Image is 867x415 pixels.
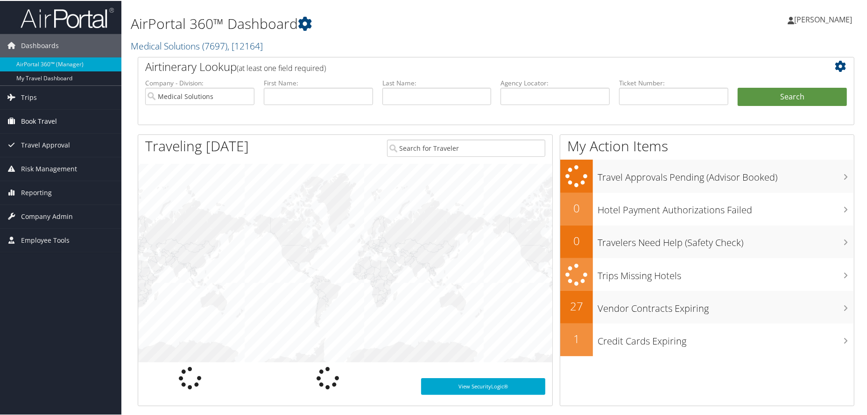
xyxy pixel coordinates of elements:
span: Risk Management [21,156,77,180]
a: 1Credit Cards Expiring [560,323,854,355]
label: Last Name: [382,77,492,87]
label: Ticket Number: [619,77,728,87]
h1: Traveling [DATE] [145,135,249,155]
button: Search [738,87,847,106]
span: (at least one field required) [237,62,326,72]
h2: 1 [560,330,593,346]
span: Trips [21,85,37,108]
h3: Hotel Payment Authorizations Failed [598,198,854,216]
span: Dashboards [21,33,59,56]
a: Medical Solutions [131,39,263,51]
h2: 27 [560,297,593,313]
a: 0Travelers Need Help (Safety Check) [560,225,854,257]
a: Trips Missing Hotels [560,257,854,290]
a: [PERSON_NAME] [788,5,861,33]
span: [PERSON_NAME] [794,14,852,24]
span: ( 7697 ) [202,39,227,51]
h2: Airtinerary Lookup [145,58,787,74]
h3: Trips Missing Hotels [598,264,854,281]
label: First Name: [264,77,373,87]
h3: Travelers Need Help (Safety Check) [598,231,854,248]
h3: Credit Cards Expiring [598,329,854,347]
label: Agency Locator: [500,77,610,87]
span: Travel Approval [21,133,70,156]
span: Employee Tools [21,228,70,251]
span: Company Admin [21,204,73,227]
input: Search for Traveler [387,139,546,156]
h2: 0 [560,199,593,215]
span: Reporting [21,180,52,204]
h1: My Action Items [560,135,854,155]
a: View SecurityLogic® [421,377,545,394]
h3: Vendor Contracts Expiring [598,296,854,314]
h2: 0 [560,232,593,248]
h3: Travel Approvals Pending (Advisor Booked) [598,165,854,183]
a: Travel Approvals Pending (Advisor Booked) [560,159,854,192]
span: Book Travel [21,109,57,132]
h1: AirPortal 360™ Dashboard [131,13,618,33]
a: 27Vendor Contracts Expiring [560,290,854,323]
span: , [ 12164 ] [227,39,263,51]
img: airportal-logo.png [21,6,114,28]
label: Company - Division: [145,77,254,87]
a: 0Hotel Payment Authorizations Failed [560,192,854,225]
